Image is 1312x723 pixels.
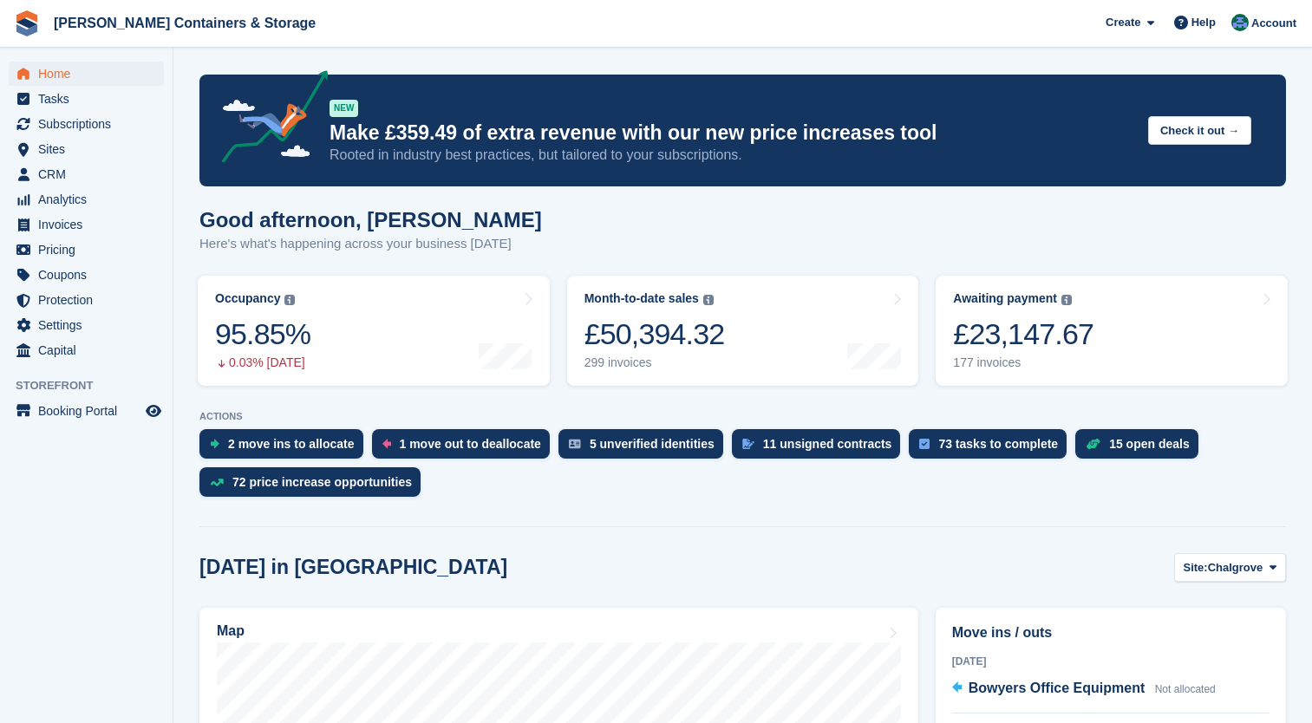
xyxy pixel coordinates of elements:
span: Site: [1184,559,1208,576]
span: Settings [38,313,142,337]
h2: [DATE] in [GEOGRAPHIC_DATA] [199,556,507,579]
h2: Move ins / outs [952,622,1270,643]
div: 72 price increase opportunities [232,475,412,489]
img: task-75834270c22a3079a89374b754ae025e5fb1db73e45f91037f5363f120a921f8.svg [919,439,930,449]
span: Pricing [38,238,142,262]
span: Subscriptions [38,112,142,136]
h2: Map [217,623,245,639]
div: 15 open deals [1109,437,1190,451]
span: Help [1191,14,1216,31]
a: 1 move out to deallocate [372,429,558,467]
a: menu [9,313,164,337]
img: move_ins_to_allocate_icon-fdf77a2bb77ea45bf5b3d319d69a93e2d87916cf1d5bf7949dd705db3b84f3ca.svg [210,439,219,449]
a: menu [9,187,164,212]
span: Capital [38,338,142,362]
img: price_increase_opportunities-93ffe204e8149a01c8c9dc8f82e8f89637d9d84a8eef4429ea346261dce0b2c0.svg [210,479,224,486]
a: menu [9,137,164,161]
div: £50,394.32 [584,316,725,352]
span: Bowyers Office Equipment [969,681,1146,695]
a: 72 price increase opportunities [199,467,429,505]
p: Rooted in industry best practices, but tailored to your subscriptions. [330,146,1134,165]
a: Month-to-date sales £50,394.32 299 invoices [567,276,919,386]
div: Awaiting payment [953,291,1057,306]
a: menu [9,238,164,262]
a: 11 unsigned contracts [732,429,910,467]
p: Here's what's happening across your business [DATE] [199,234,542,254]
a: menu [9,212,164,237]
button: Check it out → [1148,116,1251,145]
div: 1 move out to deallocate [400,437,541,451]
img: icon-info-grey-7440780725fd019a000dd9b08b2336e03edf1995a4989e88bcd33f0948082b44.svg [1061,295,1072,305]
img: verify_identity-adf6edd0f0f0b5bbfe63781bf79b02c33cf7c696d77639b501bdc392416b5a36.svg [569,439,581,449]
a: menu [9,263,164,287]
img: Ricky Sanmarco [1231,14,1249,31]
h1: Good afternoon, [PERSON_NAME] [199,208,542,231]
div: [DATE] [952,654,1270,669]
div: 11 unsigned contracts [763,437,892,451]
a: menu [9,62,164,86]
a: menu [9,338,164,362]
button: Site: Chalgrove [1174,553,1287,582]
div: 0.03% [DATE] [215,355,310,370]
span: Coupons [38,263,142,287]
a: menu [9,399,164,423]
div: 73 tasks to complete [938,437,1058,451]
a: Preview store [143,401,164,421]
img: price-adjustments-announcement-icon-8257ccfd72463d97f412b2fc003d46551f7dbcb40ab6d574587a9cd5c0d94... [207,70,329,169]
span: Not allocated [1155,683,1216,695]
a: 73 tasks to complete [909,429,1075,467]
p: ACTIONS [199,411,1286,422]
a: Occupancy 95.85% 0.03% [DATE] [198,276,550,386]
p: Make £359.49 of extra revenue with our new price increases tool [330,120,1134,146]
span: Sites [38,137,142,161]
div: 95.85% [215,316,310,352]
div: Month-to-date sales [584,291,699,306]
div: NEW [330,100,358,117]
img: icon-info-grey-7440780725fd019a000dd9b08b2336e03edf1995a4989e88bcd33f0948082b44.svg [284,295,295,305]
span: Chalgrove [1208,559,1263,576]
a: menu [9,288,164,312]
a: 2 move ins to allocate [199,429,372,467]
div: 177 invoices [953,355,1093,370]
div: £23,147.67 [953,316,1093,352]
div: 299 invoices [584,355,725,370]
a: menu [9,112,164,136]
span: CRM [38,162,142,186]
span: Tasks [38,87,142,111]
span: Protection [38,288,142,312]
span: Analytics [38,187,142,212]
img: contract_signature_icon-13c848040528278c33f63329250d36e43548de30e8caae1d1a13099fd9432cc5.svg [742,439,754,449]
span: Storefront [16,377,173,394]
span: Invoices [38,212,142,237]
div: 5 unverified identities [590,437,715,451]
a: Awaiting payment £23,147.67 177 invoices [936,276,1288,386]
span: Account [1251,15,1296,32]
img: icon-info-grey-7440780725fd019a000dd9b08b2336e03edf1995a4989e88bcd33f0948082b44.svg [703,295,714,305]
a: Bowyers Office Equipment Not allocated [952,678,1216,700]
div: Occupancy [215,291,280,306]
span: Create [1106,14,1140,31]
span: Home [38,62,142,86]
a: 15 open deals [1075,429,1207,467]
a: menu [9,87,164,111]
a: menu [9,162,164,186]
span: Booking Portal [38,399,142,423]
a: 5 unverified identities [558,429,732,467]
div: 2 move ins to allocate [228,437,355,451]
img: deal-1b604bf984904fb50ccaf53a9ad4b4a5d6e5aea283cecdc64d6e3604feb123c2.svg [1086,438,1100,450]
img: move_outs_to_deallocate_icon-f764333ba52eb49d3ac5e1228854f67142a1ed5810a6f6cc68b1a99e826820c5.svg [382,439,391,449]
img: stora-icon-8386f47178a22dfd0bd8f6a31ec36ba5ce8667c1dd55bd0f319d3a0aa187defe.svg [14,10,40,36]
a: [PERSON_NAME] Containers & Storage [47,9,323,37]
